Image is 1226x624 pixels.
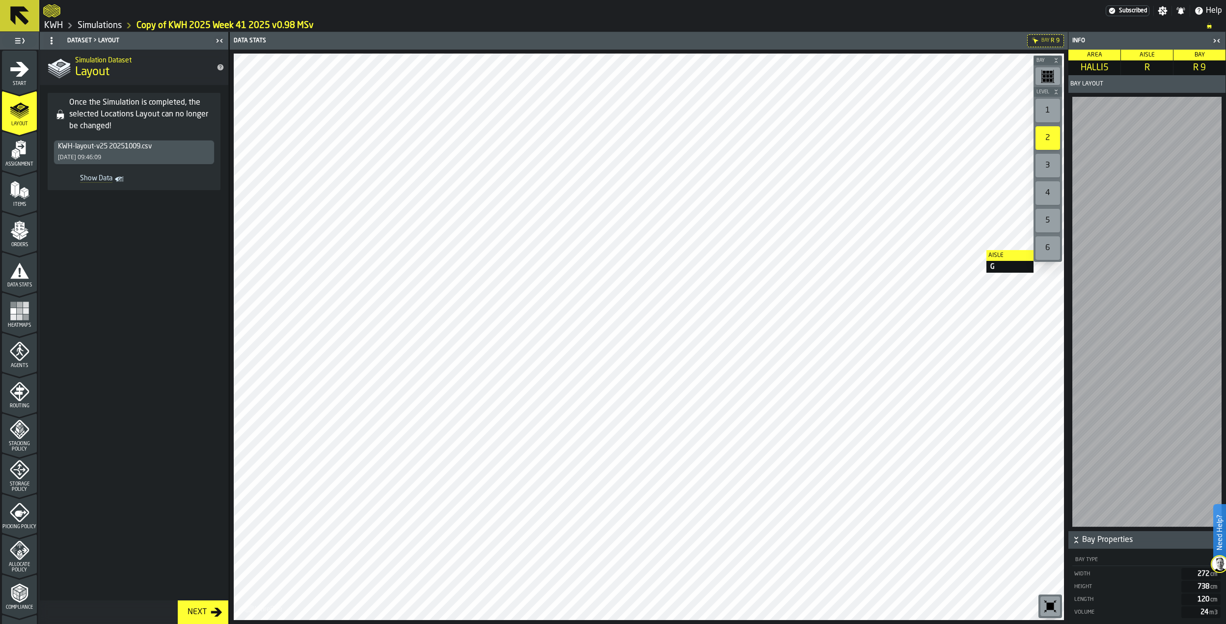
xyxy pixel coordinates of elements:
[178,600,228,624] button: button-Next
[136,20,314,31] a: link-to-/wh/i/4fb45246-3b77-4bb5-b880-c337c3c5facb/simulations/0a78d63d-3661-43ef-986e-e1d1fbdae6e0
[184,606,211,618] div: Next
[2,202,37,207] span: Items
[2,162,37,167] span: Assignment
[1034,152,1062,179] div: button-toolbar-undefined
[2,403,37,409] span: Routing
[1190,5,1226,17] label: button-toggle-Help
[1210,597,1218,603] span: cm
[2,121,37,127] span: Layout
[78,20,122,31] a: link-to-/wh/i/4fb45246-3b77-4bb5-b880-c337c3c5facb
[75,55,209,64] h2: Sub Title
[1032,37,1039,45] div: Hide filter
[1206,5,1222,17] span: Help
[1210,35,1224,47] label: button-toggle-Close me
[1034,87,1062,97] button: button-
[1042,598,1058,614] svg: Reset zoom and position
[42,33,213,49] div: Dataset > Layout
[232,37,650,44] div: Data Stats
[54,140,215,165] div: DropdownMenuValue-7d721943-ea51-475d-aac6-4126594bb0c7[DATE] 09:46:09
[2,252,37,291] li: menu Data Stats
[1210,584,1218,590] span: cm
[1198,596,1219,603] span: 120
[2,494,37,533] li: menu Picking Policy
[40,50,228,85] div: title-Layout
[2,242,37,248] span: Orders
[2,171,37,211] li: menu Items
[1073,606,1221,618] div: RAW: 24088320
[2,441,37,452] span: Stacking Policy
[57,174,112,184] span: Show Data
[986,261,1034,273] div: G
[1172,6,1190,16] label: button-toggle-Notifications
[1073,571,1177,577] div: Width
[1073,596,1177,603] div: Length
[2,81,37,86] span: Start
[1210,571,1218,577] span: cm
[1154,6,1172,16] label: button-toggle-Settings
[1072,553,1222,566] div: StatList-item-Bay Type
[213,35,226,47] label: button-toggle-Close me
[1035,181,1060,205] div: 4
[2,373,37,412] li: menu Routing
[1068,32,1226,50] header: Info
[2,212,37,251] li: menu Orders
[1073,568,1221,580] div: StatList-item-Width
[58,154,101,161] div: [DATE] 09:46:09
[1198,570,1219,577] span: 272
[1034,56,1062,65] button: button-
[1106,5,1149,16] div: Menu Subscription
[986,250,1034,261] label: Aisle
[1087,52,1102,58] span: Area
[1035,236,1060,260] div: 6
[1051,37,1060,44] span: R 9
[1034,234,1062,262] div: button-toolbar-undefined
[1082,534,1224,546] span: Bay Properties
[1123,62,1171,73] span: R
[1073,594,1221,605] div: StatList-item-Length
[2,51,37,90] li: menu Start
[1073,584,1177,590] div: Height
[1119,7,1147,14] span: Subscribed
[1038,595,1062,618] div: button-toolbar-undefined
[1175,62,1224,73] span: R 9
[2,34,37,48] label: button-toggle-Toggle Full Menu
[54,172,130,186] a: toggle-dataset-table-Show Data
[1035,89,1051,95] span: Level
[1068,531,1226,549] button: button-
[1073,581,1221,593] div: StatList-item-Height
[58,142,210,150] div: DropdownMenuValue-7d721943-ea51-475d-aac6-4126594bb0c7
[1035,58,1051,63] span: Bay
[1073,606,1221,618] div: StatList-item-Volume
[2,574,37,614] li: menu Compliance
[1140,52,1155,58] span: Aisle
[2,534,37,573] li: menu Allocate Policy
[1041,38,1050,43] div: Bay
[2,292,37,332] li: menu Heatmaps
[1034,124,1062,152] div: button-toolbar-undefined
[2,91,37,130] li: menu Layout
[1035,126,1060,150] div: 2
[1198,583,1219,590] span: 738
[1034,207,1062,234] div: button-toolbar-undefined
[2,333,37,372] li: menu Agents
[1035,209,1060,232] div: 5
[2,413,37,453] li: menu Stacking Policy
[1195,52,1205,58] span: Bay
[2,562,37,573] span: Allocate Policy
[2,323,37,328] span: Heatmaps
[1070,62,1118,73] span: HALLI5
[1034,65,1062,87] div: button-toolbar-undefined
[1073,609,1177,616] div: Volume
[1070,81,1103,87] span: Bay Layout
[1035,154,1060,177] div: 3
[1034,179,1062,207] div: button-toolbar-undefined
[2,363,37,369] span: Agents
[1034,97,1062,124] div: button-toolbar-undefined
[236,598,291,618] a: logo-header
[1214,505,1225,560] label: Need Help?
[2,131,37,170] li: menu Assignment
[1074,557,1212,563] div: Bay Type
[230,32,1068,50] header: Data Stats
[1035,99,1060,122] div: 1
[2,283,37,288] span: Data Stats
